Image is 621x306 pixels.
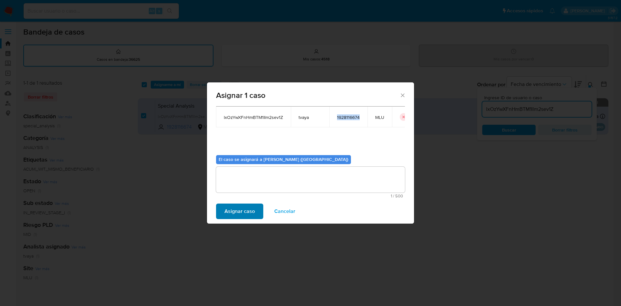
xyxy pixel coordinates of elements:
[274,204,295,218] span: Cancelar
[375,114,384,120] span: MLU
[224,114,283,120] span: lxOzYwXFnHmBTM1Ilm2sev1Z
[216,91,399,99] span: Asignar 1 caso
[218,194,403,198] span: Máximo 500 caracteres
[219,156,348,163] b: El caso se asignará a [PERSON_NAME] ([GEOGRAPHIC_DATA])
[400,113,408,121] button: icon-button
[207,82,414,224] div: assign-modal
[399,92,405,98] button: Cerrar ventana
[337,114,360,120] span: 1928116674
[299,114,321,120] span: tvaya
[266,204,304,219] button: Cancelar
[216,204,263,219] button: Asignar caso
[224,204,255,218] span: Asignar caso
